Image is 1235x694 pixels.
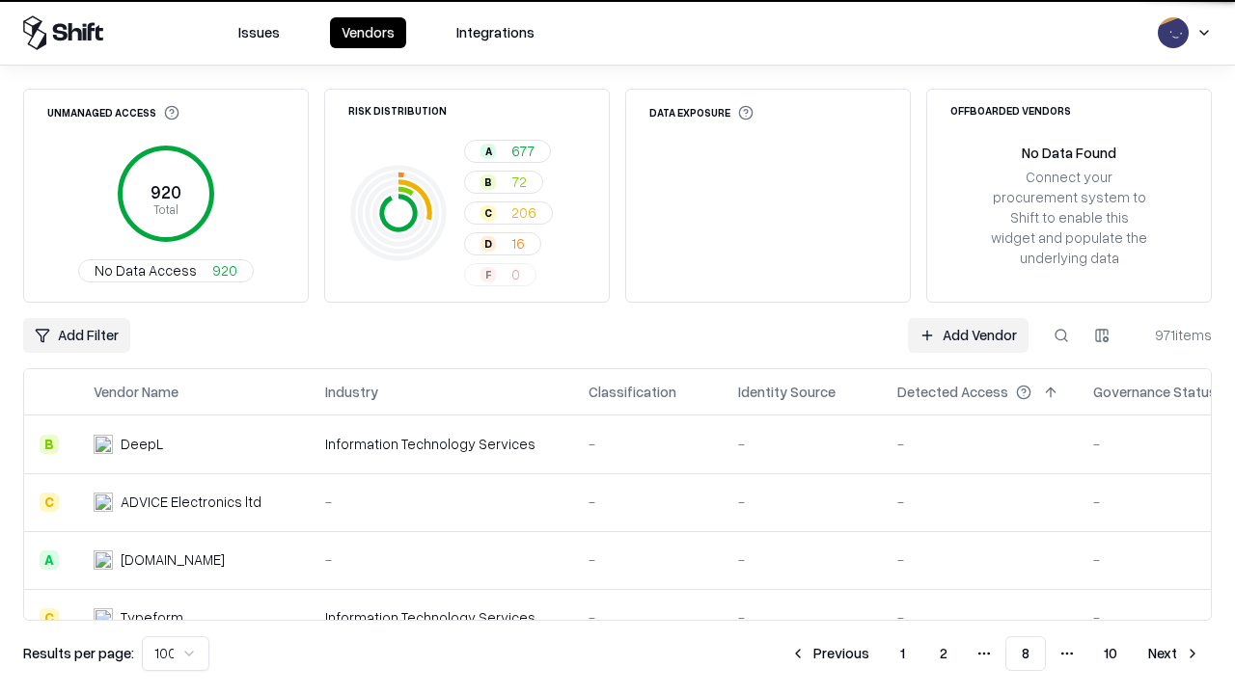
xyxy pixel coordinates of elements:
[40,608,59,627] div: C
[348,105,447,116] div: Risk Distribution
[121,607,183,627] div: Typeform
[40,493,59,512] div: C
[40,435,59,454] div: B
[738,434,866,454] div: -
[885,636,920,671] button: 1
[1088,636,1133,671] button: 10
[121,492,261,512] div: ADVICE Electronics ltd
[589,492,707,512] div: -
[212,260,237,280] span: 920
[227,17,291,48] button: Issues
[989,167,1149,269] div: Connect your procurement system to Shift to enable this widget and populate the underlying data
[589,434,707,454] div: -
[464,201,553,225] button: C206
[23,643,134,663] p: Results per page:
[23,318,130,353] button: Add Filter
[738,607,866,627] div: -
[121,434,163,454] div: DeepL
[151,181,181,202] tspan: 920
[94,493,113,512] img: ADVICE Electronics ltd
[94,550,113,570] img: cybersafe.co.il
[325,549,558,570] div: -
[1022,143,1116,163] div: No Data Found
[1005,636,1046,671] button: 8
[480,236,496,252] div: D
[738,492,866,512] div: -
[511,172,527,192] span: 72
[325,382,378,402] div: Industry
[511,202,536,223] span: 206
[738,549,866,570] div: -
[649,105,754,120] div: Data Exposure
[1137,636,1212,671] button: Next
[95,260,197,280] span: No Data Access
[779,636,881,671] button: Previous
[511,141,535,161] span: 677
[40,550,59,570] div: A
[1093,382,1217,402] div: Governance Status
[897,382,1008,402] div: Detected Access
[738,382,836,402] div: Identity Source
[589,607,707,627] div: -
[94,382,178,402] div: Vendor Name
[897,434,1062,454] div: -
[445,17,546,48] button: Integrations
[511,233,525,254] span: 16
[330,17,406,48] button: Vendors
[153,201,178,217] tspan: Total
[897,549,1062,570] div: -
[464,232,541,255] button: D16
[325,434,558,454] div: Information Technology Services
[897,607,1062,627] div: -
[897,492,1062,512] div: -
[464,140,551,163] button: A677
[950,105,1071,116] div: Offboarded Vendors
[589,549,707,570] div: -
[908,318,1029,353] a: Add Vendor
[779,636,1212,671] nav: pagination
[480,205,496,221] div: C
[924,636,963,671] button: 2
[480,174,496,190] div: B
[78,259,254,282] button: No Data Access920
[480,144,496,159] div: A
[47,105,179,120] div: Unmanaged Access
[589,382,676,402] div: Classification
[121,549,225,570] div: [DOMAIN_NAME]
[94,435,113,454] img: DeepL
[464,171,543,194] button: B72
[325,607,558,627] div: Information Technology Services
[1135,325,1212,345] div: 971 items
[325,492,558,512] div: -
[94,608,113,627] img: Typeform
